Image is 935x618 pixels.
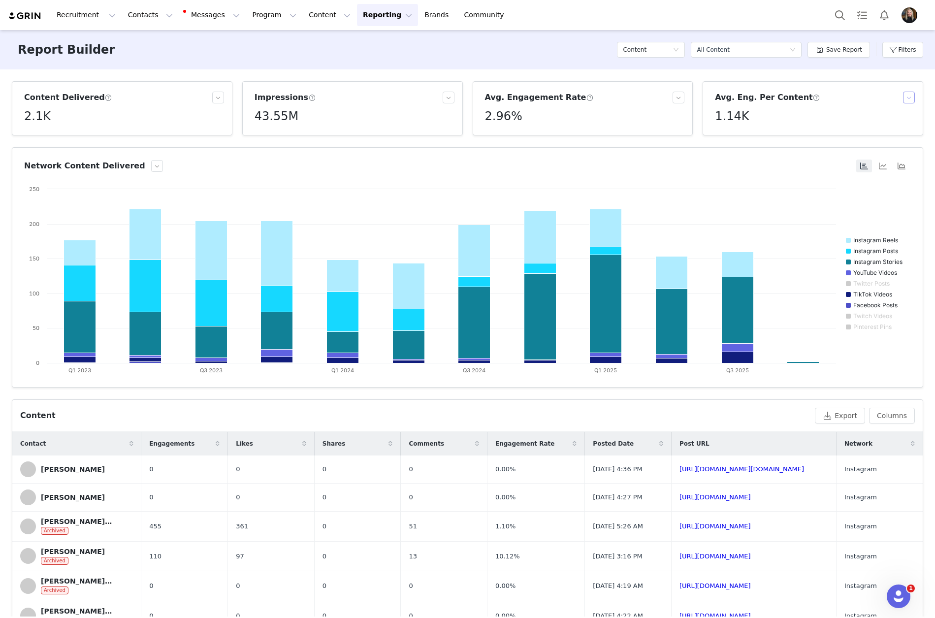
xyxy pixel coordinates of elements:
[844,521,877,531] span: Instagram
[844,552,877,561] span: Instagram
[853,312,892,320] text: Twitch Videos
[149,492,153,502] span: 0
[715,107,749,125] h5: 1.14K
[869,408,915,423] button: Columns
[255,107,298,125] h5: 43.55M
[887,585,910,608] iframe: Intercom live chat
[41,493,105,501] div: [PERSON_NAME]
[485,92,594,103] h3: Avg. Engagement Rate
[697,42,729,57] div: All Content
[593,552,642,561] span: [DATE] 3:16 PM
[853,280,890,287] text: Twitter Posts
[20,439,46,448] span: Contact
[149,439,194,448] span: Engagements
[200,367,223,374] text: Q3 2023
[20,577,133,595] a: [PERSON_NAME]+[PERSON_NAME]Archived
[20,489,133,505] a: [PERSON_NAME]
[409,492,413,502] span: 0
[495,492,516,502] span: 0.00%
[20,518,133,535] a: [PERSON_NAME]+[PERSON_NAME]Archived
[679,582,751,589] a: [URL][DOMAIN_NAME]
[303,4,356,26] button: Content
[236,521,248,531] span: 361
[844,492,877,502] span: Instagram
[236,552,244,561] span: 97
[41,518,115,525] div: [PERSON_NAME]+[PERSON_NAME]
[594,367,617,374] text: Q1 2025
[41,527,68,535] span: Archived
[20,548,133,565] a: [PERSON_NAME]Archived
[255,92,316,103] h3: Impressions
[495,439,554,448] span: Engagement Rate
[20,410,56,422] div: Content
[20,461,133,477] a: [PERSON_NAME]
[844,581,877,591] span: Instagram
[815,408,865,423] button: Export
[853,258,903,265] text: Instagram Stories
[853,291,892,298] text: TikTok Videos
[24,92,112,103] h3: Content Delivered
[715,92,820,103] h3: Avg. Eng. Per Content
[790,47,796,54] i: icon: down
[679,465,804,473] a: [URL][DOMAIN_NAME][DOMAIN_NAME]
[179,4,246,26] button: Messages
[851,4,873,26] a: Tasks
[623,42,646,57] h5: Content
[8,11,42,21] img: grin logo
[463,367,485,374] text: Q3 2024
[149,581,153,591] span: 0
[419,4,457,26] a: Brands
[853,269,897,276] text: YouTube Videos
[29,186,39,193] text: 250
[593,521,643,531] span: [DATE] 5:26 AM
[495,521,516,531] span: 1.10%
[236,492,240,502] span: 0
[853,236,898,244] text: Instagram Reels
[322,521,326,531] span: 0
[844,464,877,474] span: Instagram
[485,107,522,125] h5: 2.96%
[18,41,115,59] h3: Report Builder
[679,439,709,448] span: Post URL
[829,4,851,26] button: Search
[322,552,326,561] span: 0
[679,553,751,560] a: [URL][DOMAIN_NAME]
[149,552,161,561] span: 110
[409,521,417,531] span: 51
[807,42,870,58] button: Save Report
[29,290,39,297] text: 100
[409,439,444,448] span: Comments
[331,367,354,374] text: Q1 2024
[149,464,153,474] span: 0
[495,581,516,591] span: 0.00%
[24,160,145,172] h3: Network Content Delivered
[41,465,105,473] div: [PERSON_NAME]
[873,4,895,26] button: Notifications
[853,247,898,255] text: Instagram Posts
[41,577,115,585] div: [PERSON_NAME]+[PERSON_NAME]
[495,464,516,474] span: 0.00%
[32,325,39,331] text: 50
[726,367,749,374] text: Q3 2025
[41,557,68,565] span: Archived
[322,581,326,591] span: 0
[29,221,39,228] text: 200
[907,585,915,592] span: 1
[409,464,413,474] span: 0
[68,367,91,374] text: Q1 2023
[322,492,326,502] span: 0
[593,492,642,502] span: [DATE] 4:27 PM
[246,4,302,26] button: Program
[122,4,179,26] button: Contacts
[593,581,643,591] span: [DATE] 4:19 AM
[29,255,39,262] text: 150
[593,439,634,448] span: Posted Date
[896,7,927,23] button: Profile
[882,42,923,58] button: Filters
[458,4,515,26] a: Community
[902,7,917,23] img: 39c1d9e1-79c2-49e6-bb38-4868b0a75d26.jpg
[844,439,872,448] span: Network
[679,522,751,530] a: [URL][DOMAIN_NAME]
[36,359,39,366] text: 0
